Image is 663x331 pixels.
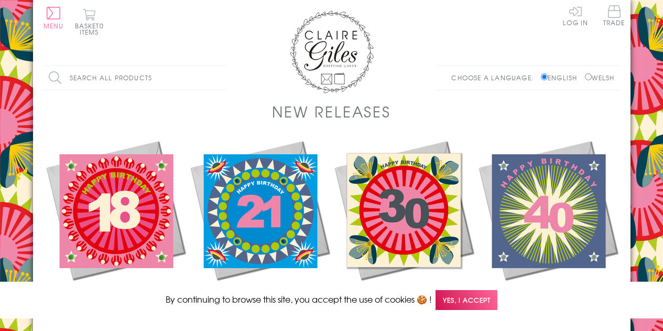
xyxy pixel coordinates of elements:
[188,138,332,282] img: Birthday Card, Age 21 - Blue Circle, Happy 21st Birthday, Embellished with pompoms
[216,66,227,90] input: Search
[585,73,592,80] input: Welsh
[585,73,615,82] label: Welsh
[476,138,620,320] a: Birthday Card, Age 40 - Starburst, Happy 40th Birthday, Embellished with pompoms £3.75 Add to Basket
[332,138,476,282] img: Birthday Card, Age 30 - Flowers, Happy 30th Birthday, Embellished with pompoms
[44,21,64,30] span: Menu
[563,5,588,26] a: Log In
[44,138,188,282] img: Birthday Card, Age 18 - Pink Circle, Happy 18th Birthday, Embellished with pompoms
[290,10,374,93] img: Claire Giles Greetings Cards
[603,5,625,26] span: Trade
[75,8,104,35] button: Basket0 items
[476,138,620,282] img: Birthday Card, Age 40 - Starburst, Happy 40th Birthday, Embellished with pompoms
[332,138,476,320] a: Birthday Card, Age 30 - Flowers, Happy 30th Birthday, Embellished with pompoms £3.75 Add to Basket
[44,7,64,29] button: Menu
[80,21,104,37] span: 0 items
[44,66,227,90] input: Search all products
[451,73,539,82] p: Choose a language:
[44,138,188,320] a: Birthday Card, Age 18 - Pink Circle, Happy 18th Birthday, Embellished with pompoms £3.75 Add to B...
[436,290,497,311] span: Yes, I accept
[541,73,548,80] input: English
[188,138,332,320] a: Birthday Card, Age 21 - Blue Circle, Happy 21st Birthday, Embellished with pompoms £3.75 Add to B...
[541,73,582,82] label: English
[272,101,390,122] h1: New Releases
[603,5,625,28] a: Trade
